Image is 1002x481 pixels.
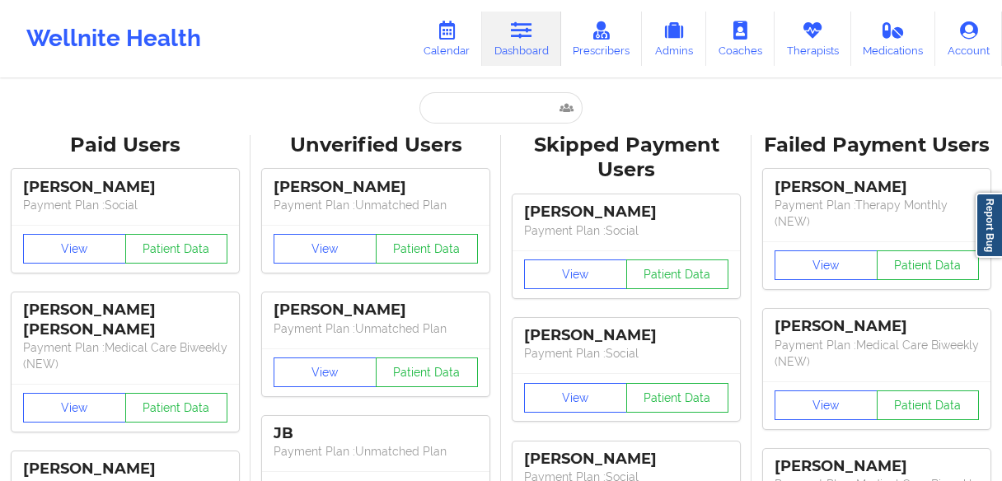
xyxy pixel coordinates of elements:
div: Paid Users [12,133,239,158]
div: [PERSON_NAME] [274,178,478,197]
div: Unverified Users [262,133,489,158]
p: Payment Plan : Medical Care Biweekly (NEW) [23,339,227,372]
div: Skipped Payment Users [513,133,740,184]
button: Patient Data [125,393,228,423]
button: Patient Data [626,383,729,413]
button: View [23,393,126,423]
div: Failed Payment Users [763,133,990,158]
div: [PERSON_NAME] [775,457,979,476]
a: Coaches [706,12,775,66]
button: Patient Data [376,357,479,387]
button: Patient Data [125,234,228,264]
a: Prescribers [561,12,643,66]
p: Payment Plan : Social [524,222,728,239]
button: View [274,357,377,387]
div: [PERSON_NAME] [524,203,728,222]
a: Report Bug [976,193,1002,258]
button: Patient Data [877,390,980,420]
button: View [524,383,627,413]
a: Account [935,12,1002,66]
div: [PERSON_NAME] [775,317,979,336]
div: [PERSON_NAME] [23,178,227,197]
a: Dashboard [482,12,561,66]
button: Patient Data [877,250,980,280]
div: [PERSON_NAME] [PERSON_NAME] [23,301,227,339]
button: View [23,234,126,264]
button: Patient Data [626,259,729,289]
div: [PERSON_NAME] [775,178,979,197]
button: View [274,234,377,264]
button: View [775,390,878,420]
p: Payment Plan : Unmatched Plan [274,320,478,337]
a: Calendar [411,12,482,66]
a: Medications [851,12,936,66]
p: Payment Plan : Social [23,197,227,213]
a: Admins [642,12,706,66]
p: Payment Plan : Medical Care Biweekly (NEW) [775,337,979,370]
button: Patient Data [376,234,479,264]
div: [PERSON_NAME] [274,301,478,320]
button: View [775,250,878,280]
button: View [524,259,627,289]
a: Therapists [775,12,851,66]
p: Payment Plan : Unmatched Plan [274,197,478,213]
div: JB [274,424,478,443]
p: Payment Plan : Unmatched Plan [274,443,478,460]
div: [PERSON_NAME] [23,460,227,479]
div: [PERSON_NAME] [524,450,728,469]
div: [PERSON_NAME] [524,326,728,345]
p: Payment Plan : Therapy Monthly (NEW) [775,197,979,230]
p: Payment Plan : Social [524,345,728,362]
